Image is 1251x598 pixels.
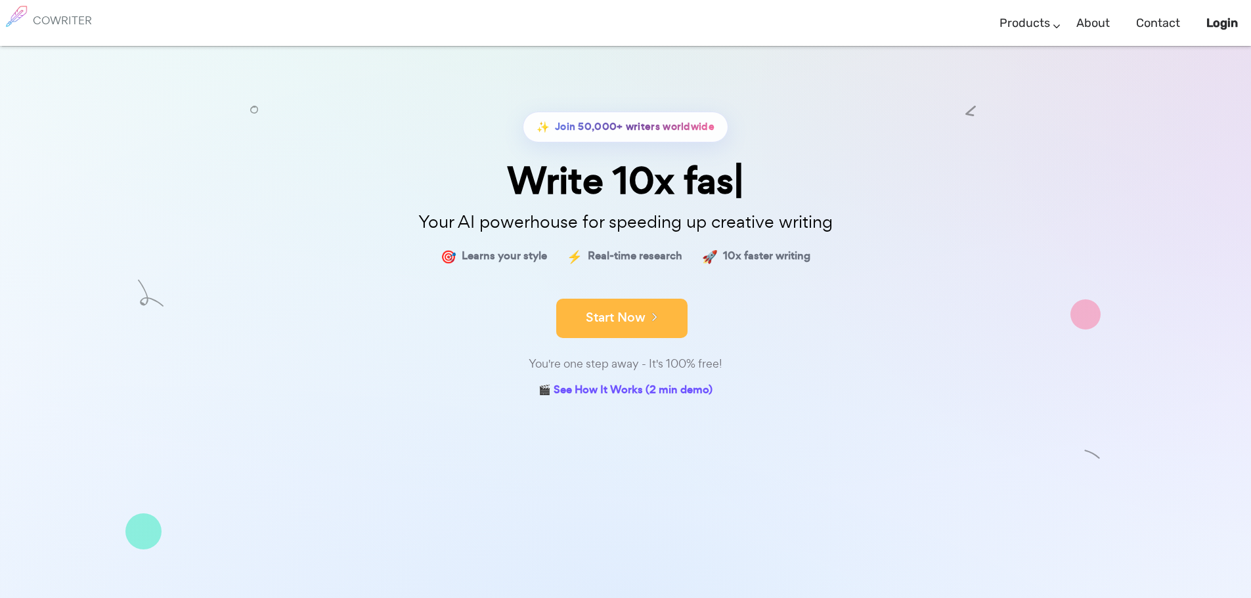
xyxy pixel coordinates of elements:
[537,117,550,137] span: ✨
[1076,4,1110,43] a: About
[999,4,1050,43] a: Products
[1084,446,1101,463] img: shape
[33,14,92,26] h6: COWRITER
[723,247,810,266] span: 10x faster writing
[702,247,718,266] span: 🚀
[441,247,456,266] span: 🎯
[1136,4,1180,43] a: Contact
[250,106,258,114] img: shape
[1070,299,1101,330] img: shape
[138,280,164,307] img: shape
[588,247,682,266] span: Real-time research
[538,381,713,401] a: 🎬 See How It Works (2 min demo)
[297,354,954,374] div: You're one step away - It's 100% free!
[1206,16,1238,30] b: Login
[297,162,954,200] div: Write 10x fas
[965,106,976,116] img: shape
[462,247,547,266] span: Learns your style
[567,247,582,266] span: ⚡
[556,299,688,338] button: Start Now
[1206,4,1238,43] a: Login
[555,117,714,137] span: Join 50,000+ writers worldwide
[297,208,954,236] p: Your AI powerhouse for speeding up creative writing
[125,513,162,549] img: shape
